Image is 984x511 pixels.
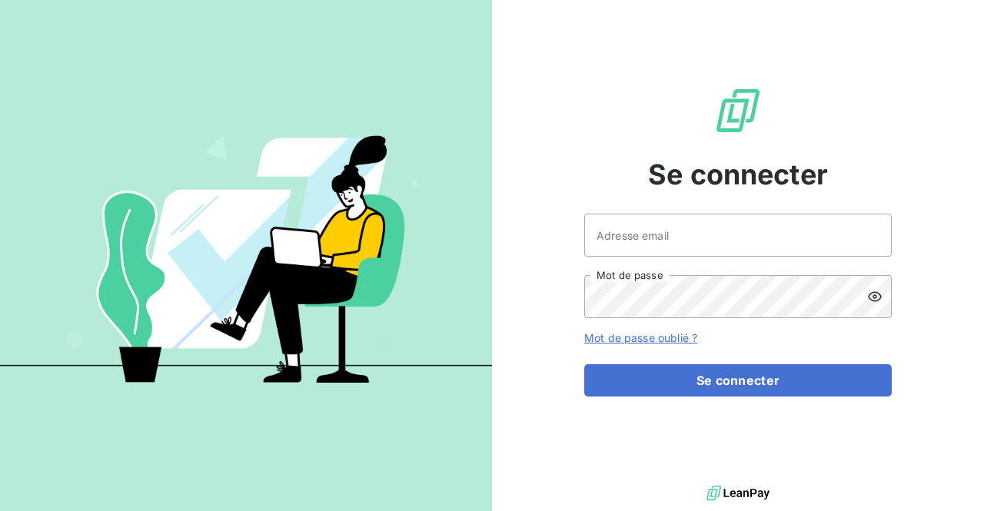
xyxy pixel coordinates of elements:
[584,364,892,397] button: Se connecter
[706,482,770,505] img: logo
[584,214,892,257] input: placeholder
[584,331,697,344] a: Mot de passe oublié ?
[713,86,763,135] img: Logo LeanPay
[648,154,828,195] span: Se connecter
